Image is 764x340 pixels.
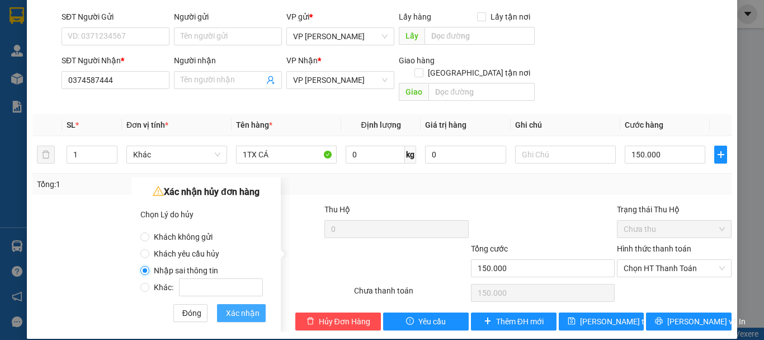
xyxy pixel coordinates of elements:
[715,150,727,159] span: plus
[133,146,220,163] span: Khác
[496,315,544,328] span: Thêm ĐH mới
[646,313,732,330] button: printer[PERSON_NAME] và In
[37,178,296,190] div: Tổng: 1
[515,146,616,164] input: Ghi Chú
[140,206,272,223] div: Chọn Lý do hủy
[406,317,414,326] span: exclamation-circle
[471,313,557,330] button: plusThêm ĐH mới
[293,28,388,45] span: VP Thành Thái
[399,56,435,65] span: Giao hàng
[383,313,469,330] button: exclamation-circleYêu cầu
[418,315,446,328] span: Yêu cầu
[179,278,263,296] input: Khác:
[149,232,217,241] span: Khách không gửi
[667,315,746,328] span: [PERSON_NAME] và In
[568,317,576,326] span: save
[295,313,381,330] button: deleteHủy Đơn Hàng
[324,205,350,214] span: Thu Hộ
[353,285,470,304] div: Chưa thanh toán
[423,67,535,79] span: [GEOGRAPHIC_DATA] tận nơi
[714,146,727,164] button: plus
[486,11,535,23] span: Lấy tận nơi
[140,184,272,201] div: Xác nhận hủy đơn hàng
[37,146,55,164] button: delete
[236,146,337,164] input: VD: Bàn, Ghế
[655,317,663,326] span: printer
[62,11,169,23] div: SĐT Người Gửi
[624,260,725,277] span: Chọn HT Thanh Toán
[580,315,669,328] span: [PERSON_NAME] thay đổi
[399,27,425,45] span: Lấy
[182,307,201,319] span: Đóng
[471,244,508,253] span: Tổng cước
[153,185,164,197] span: warning
[149,249,224,258] span: Khách yêu cầu hủy
[559,313,644,330] button: save[PERSON_NAME] thay đổi
[62,54,169,67] div: SĐT Người Nhận
[236,120,272,129] span: Tên hàng
[511,114,620,136] th: Ghi chú
[174,54,282,67] div: Người nhận
[149,283,267,292] span: Khác:
[399,83,428,101] span: Giao
[425,27,535,45] input: Dọc đường
[624,221,725,237] span: Chưa thu
[217,304,266,322] button: Xác nhận
[319,315,370,328] span: Hủy Đơn Hàng
[293,72,388,89] span: VP Thành Thái
[266,76,275,85] span: user-add
[226,307,260,319] span: Xác nhận
[428,83,535,101] input: Dọc đường
[67,120,76,129] span: SL
[286,11,394,23] div: VP gửi
[174,11,282,23] div: Người gửi
[617,244,691,253] label: Hình thức thanh toán
[306,317,314,326] span: delete
[625,120,663,129] span: Cước hàng
[484,317,492,326] span: plus
[173,304,207,322] button: Đóng
[149,266,223,275] span: Nhập sai thông tin
[425,120,466,129] span: Giá trị hàng
[361,120,400,129] span: Định lượng
[399,12,431,21] span: Lấy hàng
[286,56,318,65] span: VP Nhận
[617,203,732,216] div: Trạng thái Thu Hộ
[405,146,416,164] span: kg
[126,120,168,129] span: Đơn vị tính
